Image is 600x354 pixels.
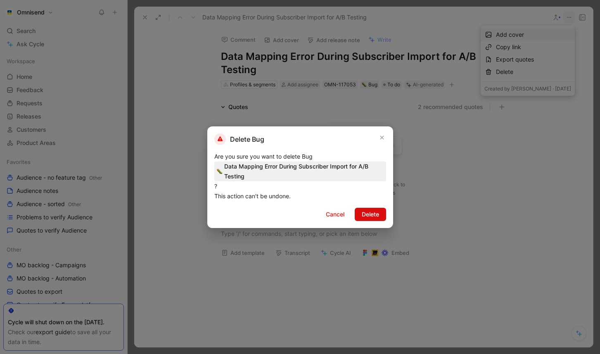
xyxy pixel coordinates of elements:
img: 🐛 [217,169,223,174]
button: Cancel [319,208,351,221]
span: Data Mapping Error During Subscriber Import for A/B Testing [214,162,386,181]
h2: Delete Bug [214,133,264,145]
span: Cancel [326,209,344,219]
span: Delete [362,209,379,219]
button: Delete [355,208,386,221]
div: Are you sure you want to delete Bug ? This action can't be undone. [214,152,386,201]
